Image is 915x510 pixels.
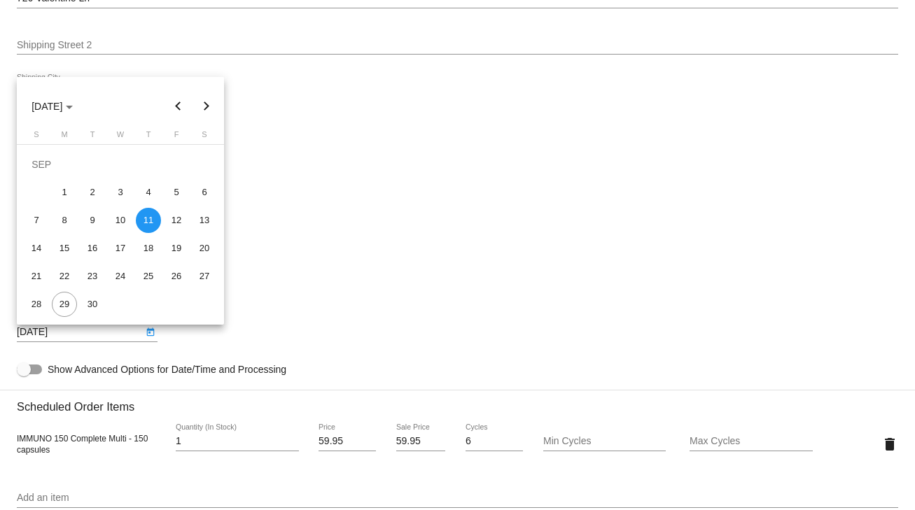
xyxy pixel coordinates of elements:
[134,206,162,234] td: September 11, 2025
[52,292,77,317] div: 29
[32,101,73,112] span: [DATE]
[106,234,134,262] td: September 17, 2025
[164,264,189,289] div: 26
[162,178,190,206] td: September 5, 2025
[22,150,218,178] td: SEP
[164,208,189,233] div: 12
[22,234,50,262] td: September 14, 2025
[22,262,50,290] td: September 21, 2025
[22,206,50,234] td: September 7, 2025
[24,208,49,233] div: 7
[78,206,106,234] td: September 9, 2025
[162,262,190,290] td: September 26, 2025
[78,130,106,144] th: Tuesday
[193,92,221,120] button: Next month
[192,180,217,205] div: 6
[52,208,77,233] div: 8
[192,264,217,289] div: 27
[108,264,133,289] div: 24
[106,262,134,290] td: September 24, 2025
[164,180,189,205] div: 5
[80,208,105,233] div: 9
[50,290,78,318] td: September 29, 2025
[24,264,49,289] div: 21
[50,206,78,234] td: September 8, 2025
[190,178,218,206] td: September 6, 2025
[136,180,161,205] div: 4
[108,180,133,205] div: 3
[106,206,134,234] td: September 10, 2025
[190,206,218,234] td: September 13, 2025
[162,206,190,234] td: September 12, 2025
[108,236,133,261] div: 17
[78,178,106,206] td: September 2, 2025
[106,178,134,206] td: September 3, 2025
[50,262,78,290] td: September 22, 2025
[52,180,77,205] div: 1
[50,234,78,262] td: September 15, 2025
[50,178,78,206] td: September 1, 2025
[190,130,218,144] th: Saturday
[78,234,106,262] td: September 16, 2025
[52,236,77,261] div: 15
[136,264,161,289] div: 25
[24,292,49,317] div: 28
[80,180,105,205] div: 2
[192,236,217,261] div: 20
[134,178,162,206] td: September 4, 2025
[78,262,106,290] td: September 23, 2025
[134,130,162,144] th: Thursday
[80,292,105,317] div: 30
[22,290,50,318] td: September 28, 2025
[192,208,217,233] div: 13
[136,208,161,233] div: 11
[24,236,49,261] div: 14
[190,262,218,290] td: September 27, 2025
[106,130,134,144] th: Wednesday
[52,264,77,289] div: 22
[190,234,218,262] td: September 20, 2025
[134,262,162,290] td: September 25, 2025
[162,234,190,262] td: September 19, 2025
[80,236,105,261] div: 16
[164,236,189,261] div: 19
[162,130,190,144] th: Friday
[80,264,105,289] div: 23
[78,290,106,318] td: September 30, 2025
[22,130,50,144] th: Sunday
[134,234,162,262] td: September 18, 2025
[136,236,161,261] div: 18
[20,92,84,120] button: Choose month and year
[108,208,133,233] div: 10
[50,130,78,144] th: Monday
[165,92,193,120] button: Previous month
